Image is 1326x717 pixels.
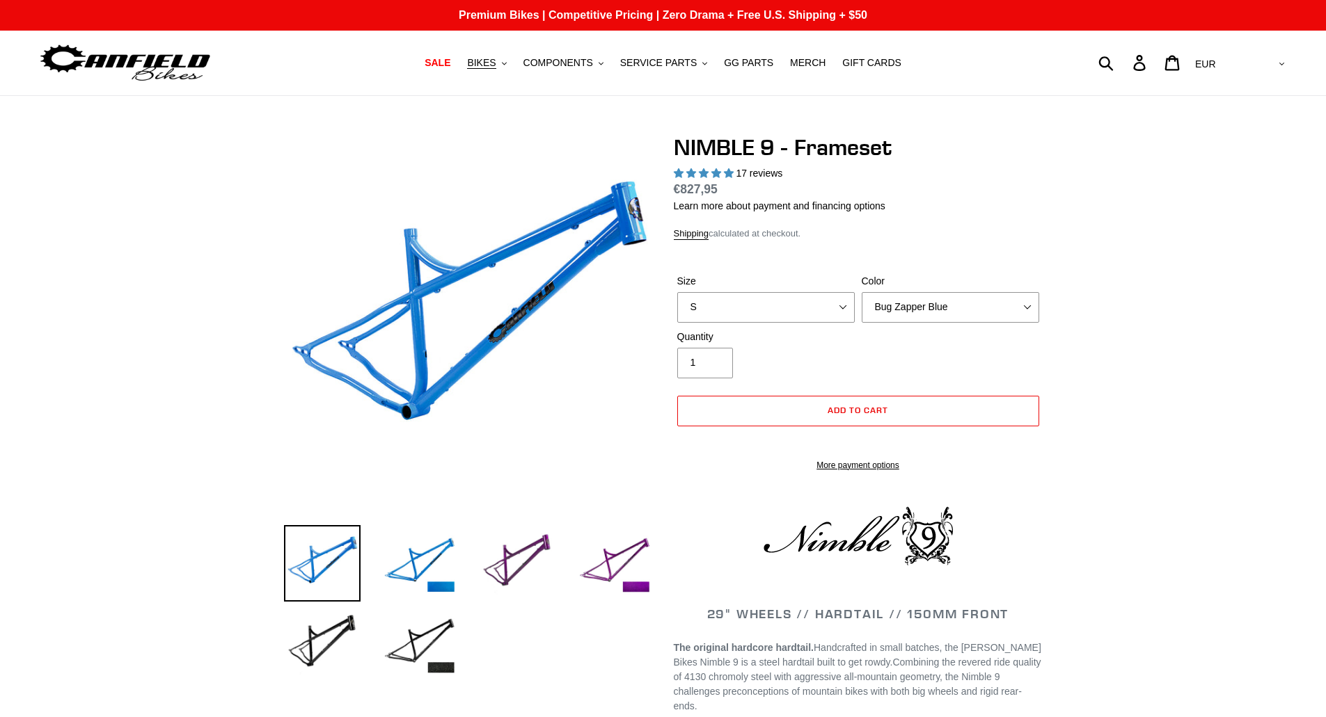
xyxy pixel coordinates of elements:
img: Load image into Gallery viewer, NIMBLE 9 - Frameset [284,606,361,682]
a: GIFT CARDS [835,54,908,72]
label: Size [677,274,855,289]
a: GG PARTS [717,54,780,72]
div: calculated at checkout. [674,227,1043,241]
img: Load image into Gallery viewer, NIMBLE 9 - Frameset [284,525,361,602]
a: More payment options [677,459,1039,472]
span: Combining the revered ride quality of 4130 chromoly steel with aggressive all-mountain geometry, ... [674,656,1041,711]
a: SALE [418,54,457,72]
button: Add to cart [677,396,1039,426]
input: Search [1106,47,1142,78]
span: SERVICE PARTS [620,57,697,69]
button: BIKES [460,54,513,72]
a: Learn more about payment and financing options [674,200,885,211]
button: SERVICE PARTS [613,54,714,72]
span: Add to cart [828,405,888,415]
span: Handcrafted in small batches, the [PERSON_NAME] Bikes Nimble 9 is a steel hardtail built to get r... [674,642,1041,668]
span: MERCH [790,57,826,69]
a: MERCH [783,54,832,72]
img: Canfield Bikes [38,41,212,85]
span: 17 reviews [736,168,782,179]
span: 29" WHEELS // HARDTAIL // 150MM FRONT [707,606,1009,622]
a: Shipping [674,228,709,240]
img: Load image into Gallery viewer, NIMBLE 9 - Frameset [479,525,555,602]
strong: The original hardcore hardtail. [674,642,814,653]
img: Load image into Gallery viewer, NIMBLE 9 - Frameset [381,606,458,682]
label: Color [862,274,1039,289]
span: BIKES [467,57,496,69]
span: SALE [425,57,450,69]
img: Load image into Gallery viewer, NIMBLE 9 - Frameset [576,525,653,602]
span: GIFT CARDS [842,57,901,69]
span: 4.88 stars [674,168,736,179]
img: Load image into Gallery viewer, NIMBLE 9 - Frameset [381,525,458,602]
button: COMPONENTS [516,54,610,72]
span: COMPONENTS [523,57,593,69]
span: GG PARTS [724,57,773,69]
h1: NIMBLE 9 - Frameset [674,134,1043,161]
label: Quantity [677,330,855,344]
span: €827,95 [674,182,718,196]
